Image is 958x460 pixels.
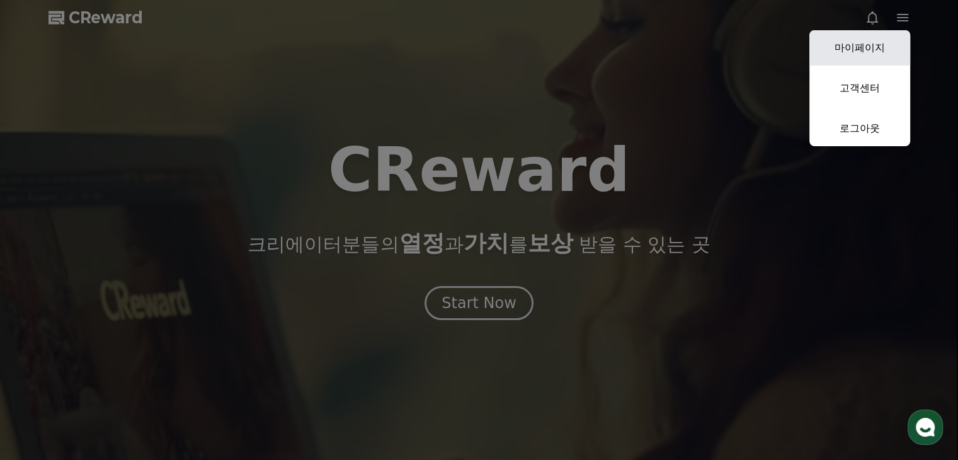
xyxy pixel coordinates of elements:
[115,375,130,385] span: 대화
[809,30,910,66] a: 마이페이지
[809,111,910,146] a: 로그아웃
[83,355,163,387] a: 대화
[40,374,47,384] span: 홈
[809,71,910,106] a: 고객센터
[163,355,242,387] a: 설정
[809,30,910,146] button: 마이페이지 고객센터 로그아웃
[195,374,210,384] span: 설정
[4,355,83,387] a: 홈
